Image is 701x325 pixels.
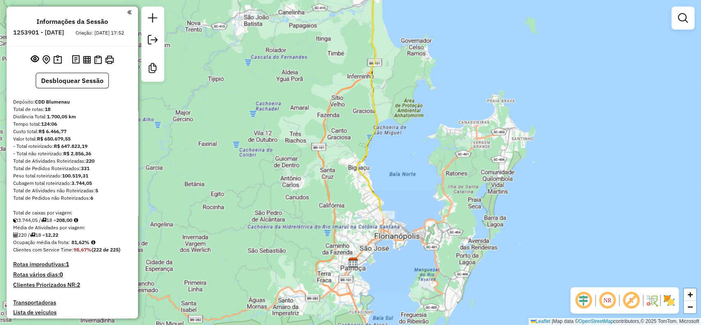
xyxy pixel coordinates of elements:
strong: 12,22 [45,232,58,238]
div: Custo total: [13,128,131,135]
div: Total de Atividades não Roteirizadas: [13,187,131,194]
strong: R$ 6.466,77 [39,128,67,134]
a: Exibir filtros [675,10,691,26]
div: Tempo total: [13,120,131,128]
strong: 98,67% [74,247,92,253]
div: Total de Pedidos Roteirizados: [13,165,131,172]
i: Total de Atividades [13,233,18,237]
i: Total de rotas [41,218,46,223]
strong: 124:06 [41,121,57,127]
h4: Recargas: 2 [101,317,131,324]
div: Total de caixas por viagem: [13,209,131,217]
span: | [552,318,553,324]
div: Total de Atividades Roteirizadas: [13,157,131,165]
div: Map data © contributors,© 2025 TomTom, Microsoft [529,318,701,325]
button: Logs desbloquear sessão [70,53,81,66]
span: Ocupação média da frota: [13,239,70,245]
div: Valor total: [13,135,131,143]
a: Criar modelo [145,60,161,78]
h4: Rotas vários dias: [13,271,131,278]
h4: Lista de veículos [13,309,131,316]
strong: R$ 647.823,19 [54,143,87,149]
img: CDD Florianópolis [348,257,359,268]
a: Rotas [13,317,28,324]
div: Total de Pedidos não Roteirizados: [13,194,131,202]
strong: 81,62% [71,239,90,245]
strong: 2 [77,281,80,288]
button: Centralizar mapa no depósito ou ponto de apoio [41,53,52,66]
div: Peso total roteirizado: [13,172,131,180]
div: Distância Total: [13,113,131,120]
strong: 0 [60,271,63,278]
strong: 331 [81,165,90,171]
div: Depósito: [13,98,131,106]
div: Criação: [DATE] 17:52 [72,29,127,37]
div: Total de rotas: [13,106,131,113]
a: Clique aqui para minimizar o painel [127,7,131,17]
div: Cubagem total roteirizado: [13,180,131,187]
strong: 220 [86,158,94,164]
strong: 1.700,05 km [47,113,76,120]
button: Imprimir Rotas [103,54,115,66]
img: Fluxo de ruas [645,294,658,307]
strong: 208,00 [56,217,72,223]
strong: 100.519,31 [62,173,88,179]
div: - Total roteirizado: [13,143,131,150]
strong: (222 de 225) [92,247,120,253]
h4: Transportadoras [13,299,131,306]
a: OpenStreetMap [579,318,614,324]
a: Zoom in [684,288,696,301]
strong: R$ 2.856,36 [63,150,91,157]
strong: R$ 650.679,55 [37,136,71,142]
h4: Informações da Sessão [37,18,108,25]
h4: Clientes Priorizados NR: [13,281,131,288]
strong: 18 [45,106,51,112]
div: Média de Atividades por viagem: [13,224,131,231]
div: - Total não roteirizado: [13,150,131,157]
em: Média calculada utilizando a maior ocupação (%Peso ou %Cubagem) de cada rota da sessão. Rotas cro... [91,240,95,245]
div: 220 / 18 = [13,231,131,239]
button: Desbloquear Sessão [36,73,109,88]
button: Painel de Sugestão [52,53,64,66]
h4: Rotas improdutivas: [13,261,131,268]
i: Cubagem total roteirizado [13,218,18,223]
button: Visualizar Romaneio [92,54,103,66]
i: Total de rotas [30,233,35,237]
button: Exibir sessão original [29,53,41,66]
strong: 3.744,05 [71,180,92,186]
div: 3.744,05 / 18 = [13,217,131,224]
h6: 1253901 - [DATE] [13,29,64,36]
strong: 1 [66,260,69,268]
a: Exportar sessão [145,32,161,50]
span: Exibir rótulo [621,290,641,310]
strong: 6 [90,195,93,201]
a: Leaflet [531,318,550,324]
span: Ocultar deslocamento [574,290,593,310]
button: Visualizar relatório de Roteirização [81,54,92,65]
img: Exibir/Ocultar setores [662,294,676,307]
i: Meta Caixas/viagem: 199,74 Diferença: 8,26 [74,218,78,223]
span: − [687,302,693,312]
strong: 5 [95,187,98,194]
strong: CDD Blumenau [35,99,70,105]
a: Nova sessão e pesquisa [145,10,161,28]
span: Clientes com Service Time: [13,247,74,253]
span: Ocultar NR [598,290,617,310]
span: + [687,289,693,300]
a: Zoom out [684,301,696,313]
